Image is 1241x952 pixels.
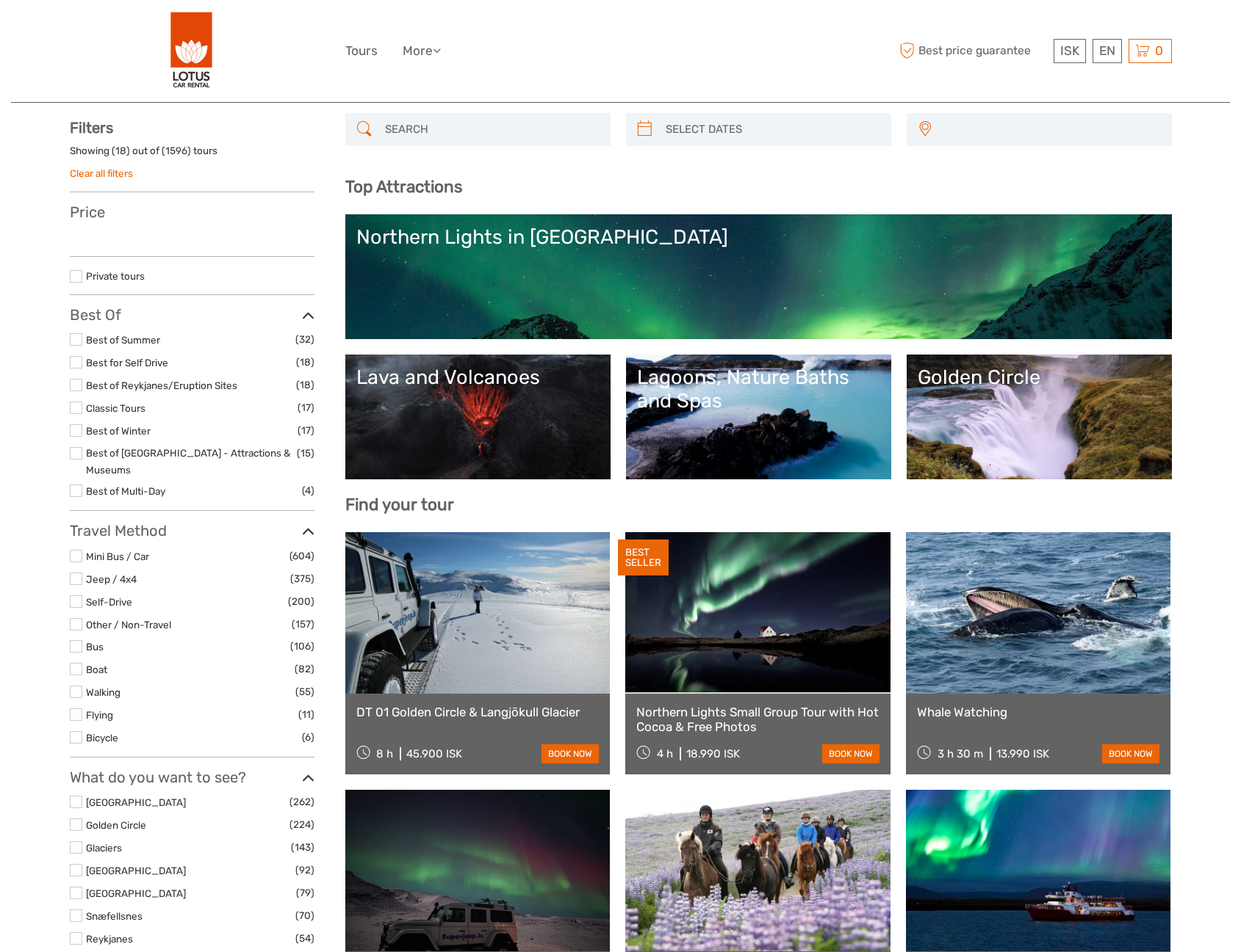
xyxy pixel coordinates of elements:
[822,744,880,763] a: book now
[302,482,314,499] span: (4)
[637,366,880,468] a: Lagoons, Nature Baths and Spas
[1060,43,1079,58] span: ISK
[618,539,669,576] div: BEST SELLER
[345,177,462,197] b: Top Attractions
[542,744,599,763] a: book now
[296,354,314,371] span: (18)
[356,225,1161,328] a: Northern Lights in [GEOGRAPHIC_DATA]
[996,747,1049,760] div: 13.990 ISK
[297,445,314,462] span: (15)
[1093,39,1122,63] div: EN
[356,366,600,389] div: Lava and Volcanoes
[86,485,165,497] a: Best of Multi-Day
[636,705,880,735] a: Northern Lights Small Group Tour with Hot Cocoa & Free Photos
[289,793,314,810] span: (262)
[86,334,160,346] a: Best of Summer
[637,366,880,413] div: Lagoons, Nature Baths and Spas
[86,796,186,808] a: [GEOGRAPHIC_DATA]
[295,930,314,947] span: (54)
[165,144,187,158] label: 1596
[86,425,151,437] a: Best of Winter
[302,729,314,746] span: (6)
[290,570,314,587] span: (375)
[345,40,378,62] a: Tours
[296,884,314,901] span: (79)
[1153,43,1165,58] span: 0
[298,706,314,723] span: (11)
[70,167,133,179] a: Clear all filters
[86,686,120,698] a: Walking
[86,819,146,831] a: Golden Circle
[1102,744,1159,763] a: book now
[86,887,186,899] a: [GEOGRAPHIC_DATA]
[295,907,314,924] span: (70)
[686,747,740,760] div: 18.990 ISK
[170,11,213,91] img: 443-e2bd2384-01f0-477a-b1bf-f993e7f52e7d_logo_big.png
[70,144,314,167] div: Showing ( ) out of ( ) tours
[86,270,145,282] a: Private tours
[918,366,1161,389] div: Golden Circle
[86,641,104,653] a: Bus
[70,203,314,221] h3: Price
[291,839,314,856] span: (143)
[356,225,1161,249] div: Northern Lights in [GEOGRAPHIC_DATA]
[296,377,314,393] span: (18)
[292,616,314,633] span: (157)
[115,144,126,158] label: 18
[86,664,107,675] a: Boat
[70,522,314,539] h3: Travel Method
[86,447,290,476] a: Best of [GEOGRAPHIC_DATA] - Attractions & Museums
[86,865,186,876] a: [GEOGRAPHIC_DATA]
[290,638,314,655] span: (106)
[86,910,143,922] a: Snæfellsnes
[295,862,314,879] span: (92)
[406,747,462,760] div: 45.900 ISK
[295,331,314,348] span: (32)
[379,117,603,142] input: SEARCH
[298,422,314,439] span: (17)
[70,119,113,137] strong: Filters
[403,40,441,62] a: More
[86,379,237,391] a: Best of Reykjanes/Eruption Sites
[86,732,118,744] a: Bicycle
[86,933,133,945] a: Reykjanes
[70,306,314,324] h3: Best Of
[86,842,122,854] a: Glaciers
[86,709,113,721] a: Flying
[356,366,600,468] a: Lava and Volcanoes
[295,661,314,677] span: (82)
[295,683,314,700] span: (55)
[345,495,454,515] b: Find your tour
[660,117,884,142] input: SELECT DATES
[938,747,983,760] span: 3 h 30 m
[657,747,673,760] span: 4 h
[918,366,1161,468] a: Golden Circle
[289,816,314,833] span: (224)
[86,402,145,414] a: Classic Tours
[86,573,137,585] a: Jeep / 4x4
[86,619,171,631] a: Other / Non-Travel
[289,548,314,564] span: (604)
[86,357,168,368] a: Best for Self Drive
[288,593,314,610] span: (200)
[376,747,393,760] span: 8 h
[86,596,132,608] a: Self-Drive
[70,768,314,786] h3: What do you want to see?
[86,551,149,562] a: Mini Bus / Car
[917,705,1160,719] a: Whale Watching
[896,39,1050,63] span: Best price guarantee
[356,705,600,719] a: DT 01 Golden Circle & Langjökull Glacier
[298,399,314,416] span: (17)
